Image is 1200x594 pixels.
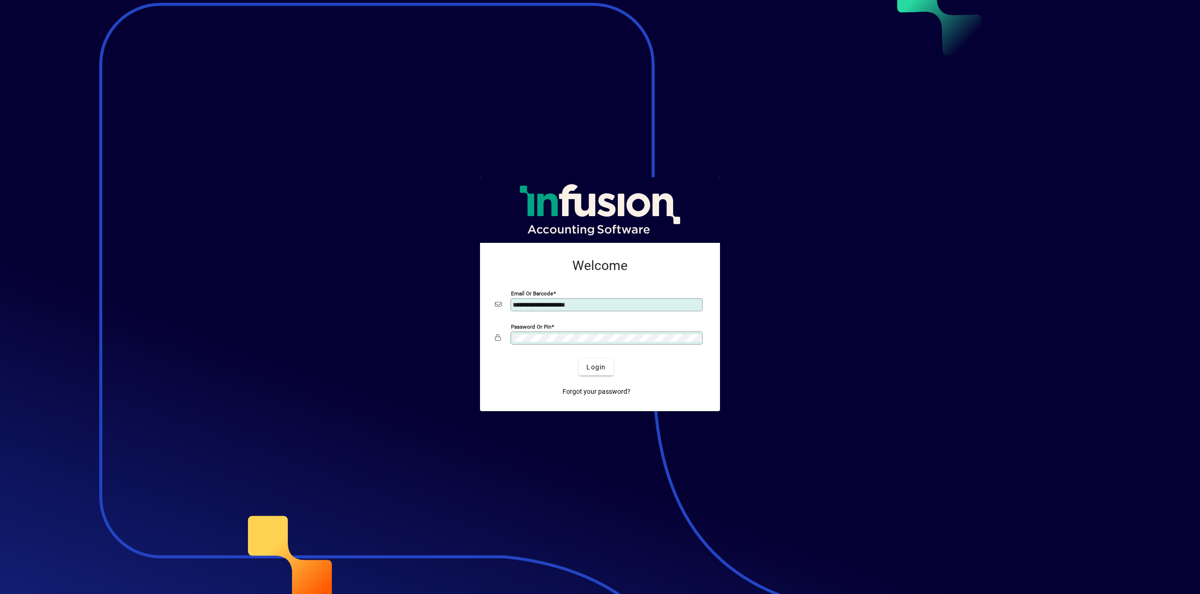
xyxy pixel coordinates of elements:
[495,258,705,274] h2: Welcome
[586,362,606,372] span: Login
[579,359,613,376] button: Login
[511,290,553,297] mat-label: Email or Barcode
[511,323,551,330] mat-label: Password or Pin
[559,383,634,400] a: Forgot your password?
[562,387,630,397] span: Forgot your password?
